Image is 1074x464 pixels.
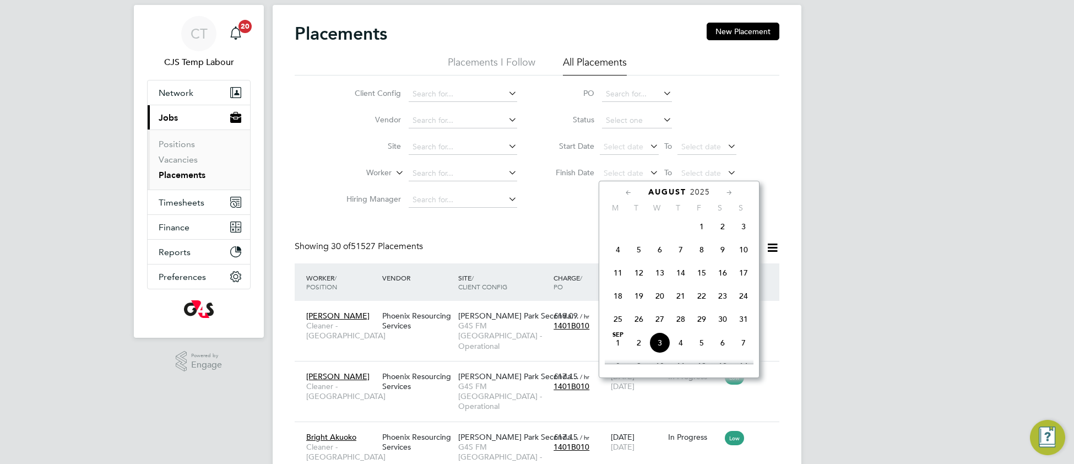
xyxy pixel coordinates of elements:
li: All Placements [563,56,627,75]
label: Finish Date [545,168,594,177]
span: 30 [712,309,733,330]
button: New Placement [707,23,779,40]
a: 20 [225,16,247,51]
label: Start Date [545,141,594,151]
span: 5 [691,332,712,353]
span: £19.09 [554,311,578,321]
span: [PERSON_NAME] [306,371,370,381]
span: [PERSON_NAME] Park Seconda… [458,432,579,442]
input: Search for... [409,192,517,208]
span: 18 [607,285,628,306]
span: CT [191,26,208,41]
span: [DATE] [611,381,634,391]
div: Worker [303,268,379,296]
span: 10 [649,355,670,376]
span: 11 [670,355,691,376]
button: Reports [148,240,250,264]
input: Search for... [409,166,517,181]
span: / hr [580,433,589,441]
span: August [648,187,686,197]
span: 7 [733,332,754,353]
span: 29 [691,309,712,330]
span: Select date [604,142,643,152]
button: Jobs [148,105,250,130]
input: Search for... [409,87,517,102]
span: 13 [649,262,670,283]
span: Finance [159,222,189,233]
span: 24 [733,285,754,306]
span: 22 [691,285,712,306]
label: Vendor [338,115,401,125]
span: £17.15 [554,371,578,381]
span: Select date [681,142,721,152]
span: F [688,203,709,213]
span: W [647,203,668,213]
div: [DATE] [608,427,665,457]
a: [PERSON_NAME]Cleaner - [GEOGRAPHIC_DATA]Phoenix Resourcing Services[PERSON_NAME] Park Seconda…G4S... [303,365,779,375]
a: Positions [159,139,195,149]
span: 27 [649,309,670,330]
span: / Client Config [458,273,507,291]
span: Bright Akuoko [306,432,356,442]
span: / hr [580,312,589,320]
div: Charge [551,268,608,296]
div: Phoenix Resourcing Services [379,427,455,457]
span: 20 [238,20,252,33]
a: CTCJS Temp Labour [147,16,251,69]
span: Select date [681,168,721,178]
span: [DATE] [611,442,634,452]
div: Site [455,268,551,296]
div: Phoenix Resourcing Services [379,366,455,397]
button: Engage Resource Center [1030,420,1065,455]
div: Vendor [379,268,455,288]
span: Cleaner - [GEOGRAPHIC_DATA] [306,381,377,401]
span: Powered by [191,351,222,360]
span: 7 [670,239,691,260]
span: 12 [691,355,712,376]
span: 12 [628,262,649,283]
label: Site [338,141,401,151]
span: 6 [649,239,670,260]
span: 19 [628,285,649,306]
span: 51527 Placements [331,241,423,252]
span: 6 [712,332,733,353]
span: Timesheets [159,197,204,208]
span: T [626,203,647,213]
span: 9 [712,239,733,260]
span: [PERSON_NAME] Park Seconda… [458,311,579,321]
img: g4s-logo-retina.png [184,300,214,318]
span: £17.15 [554,432,578,442]
span: / hr [580,373,589,381]
span: 1401B010 [554,381,589,391]
span: 3 [649,332,670,353]
div: Phoenix Resourcing Services [379,305,455,336]
span: Jobs [159,112,178,123]
span: 2 [712,216,733,237]
span: CJS Temp Labour [147,56,251,69]
span: 17 [733,262,754,283]
span: / Position [306,273,337,291]
span: Select date [604,168,643,178]
span: 3 [733,216,754,237]
span: 1401B010 [554,442,589,452]
button: Preferences [148,265,250,289]
nav: Main navigation [134,5,264,338]
label: Status [545,115,594,125]
span: 26 [628,309,649,330]
li: Placements I Follow [448,56,535,75]
span: Sep [607,332,628,338]
span: G4S FM [GEOGRAPHIC_DATA] - Operational [458,321,548,351]
span: 14 [670,262,691,283]
span: 1401B010 [554,321,589,331]
span: M [605,203,626,213]
span: 30 of [331,241,351,252]
span: / PO [554,273,582,291]
div: Showing [295,241,425,252]
label: Worker [328,168,392,179]
h2: Placements [295,23,387,45]
span: 2 [628,332,649,353]
span: 5 [628,239,649,260]
label: Client Config [338,88,401,98]
span: To [661,165,675,180]
button: Network [148,80,250,105]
